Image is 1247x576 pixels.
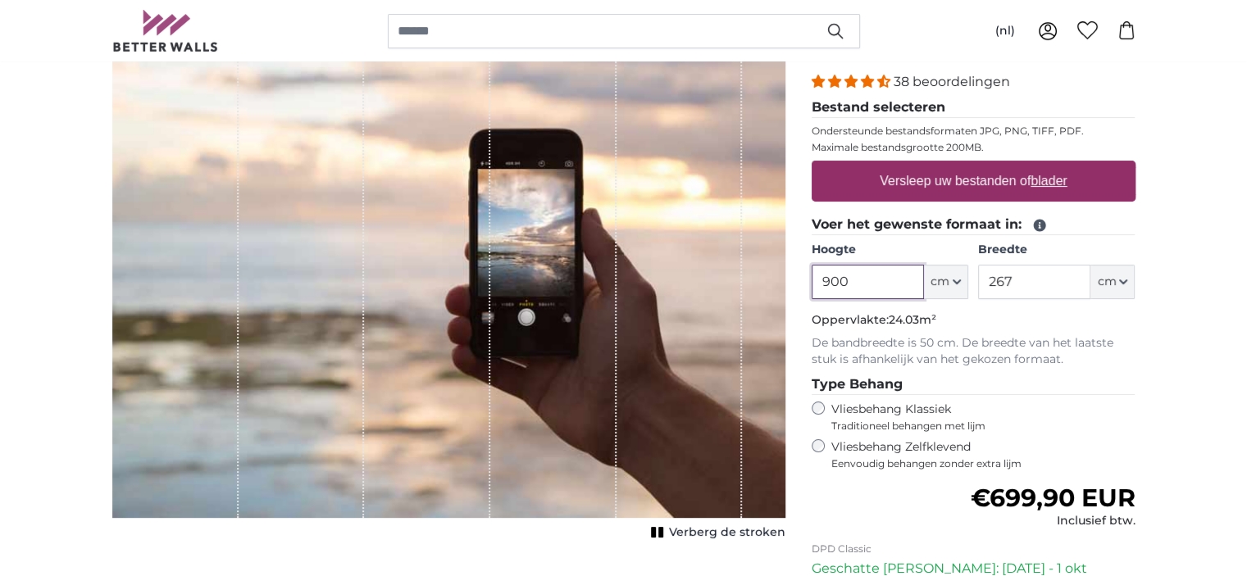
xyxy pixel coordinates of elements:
[978,242,1135,258] label: Breedte
[970,483,1135,513] span: €699,90 EUR
[112,13,785,544] div: 1 of 1
[831,420,1105,433] span: Traditioneel behangen met lijm
[831,401,1105,433] label: Vliesbehang Klassiek
[1090,265,1135,299] button: cm
[812,374,1135,395] legend: Type Behang
[812,141,1135,154] p: Maximale bestandsgrootte 200MB.
[812,242,968,258] label: Hoogte
[873,165,1074,197] label: Versleep uw bestanden of
[1031,174,1067,188] u: blader
[931,274,949,290] span: cm
[924,265,968,299] button: cm
[812,312,1135,329] p: Oppervlakte:
[812,98,1135,118] legend: Bestand selecteren
[889,312,936,327] span: 24.03m²
[669,524,785,541] span: Verberg de stroken
[646,521,785,544] button: Verberg de stroken
[982,16,1028,46] button: (nl)
[831,439,1135,470] label: Vliesbehang Zelfklevend
[812,125,1135,138] p: Ondersteunde bestandsformaten JPG, PNG, TIFF, PDF.
[812,215,1135,235] legend: Voer het gewenste formaat in:
[812,74,894,89] span: 4.34 stars
[831,457,1135,470] span: Eenvoudig behangen zonder extra lijm
[1097,274,1116,290] span: cm
[894,74,1010,89] span: 38 beoordelingen
[970,513,1135,529] div: Inclusief btw.
[812,542,1135,556] p: DPD Classic
[112,10,219,52] img: Betterwalls
[812,335,1135,368] p: De bandbreedte is 50 cm. De breedte van het laatste stuk is afhankelijk van het gekozen formaat.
